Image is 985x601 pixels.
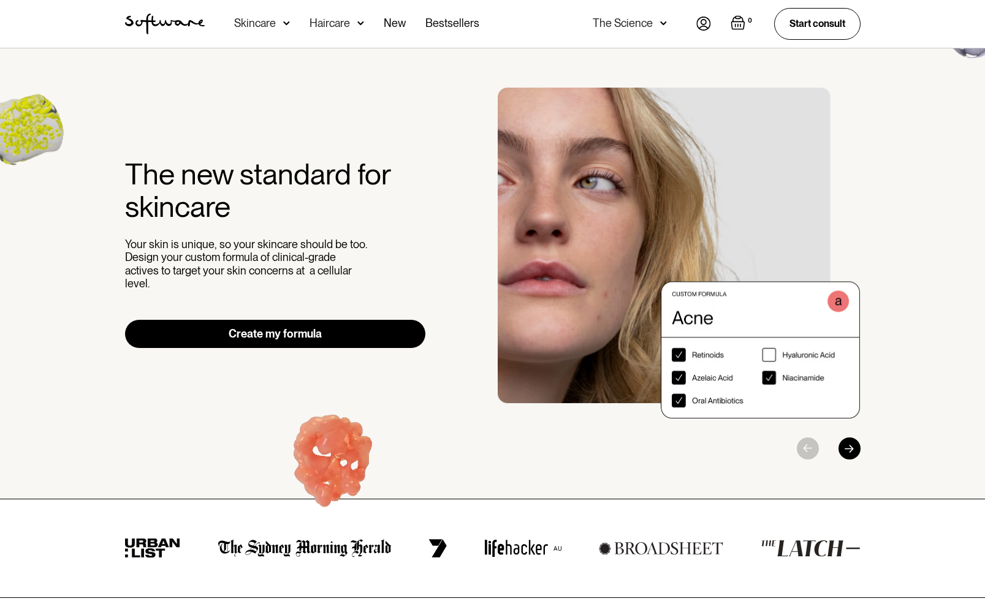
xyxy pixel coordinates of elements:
[839,437,861,459] div: Next slide
[593,17,653,29] div: The Science
[774,8,861,39] a: Start consult
[660,17,667,29] img: arrow down
[125,158,426,223] h2: The new standard for skincare
[310,17,350,29] div: Haircare
[357,17,364,29] img: arrow down
[256,390,409,540] img: Hydroquinone (skin lightening agent)
[484,539,561,558] img: lifehacker logo
[745,15,755,26] div: 0
[283,17,290,29] img: arrow down
[125,238,370,290] p: Your skin is unique, so your skincare should be too. Design your custom formula of clinical-grade...
[125,539,181,558] img: urban list logo
[761,540,860,557] img: the latch logo
[599,542,723,555] img: broadsheet logo
[731,15,755,32] a: Open cart
[125,320,426,348] a: Create my formula
[234,17,276,29] div: Skincare
[125,13,205,34] a: home
[498,88,861,418] div: 1 / 3
[218,539,392,558] img: the Sydney morning herald logo
[125,13,205,34] img: Software Logo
